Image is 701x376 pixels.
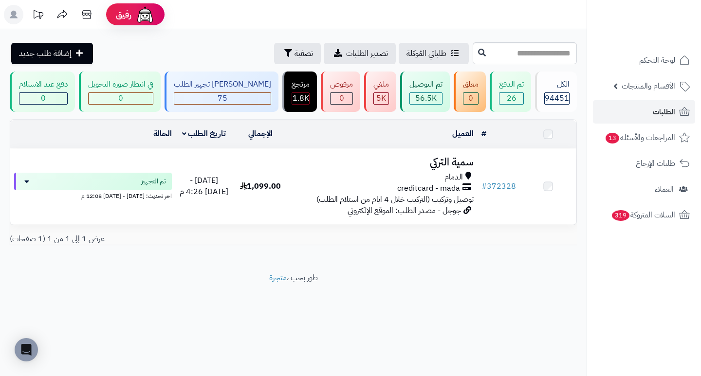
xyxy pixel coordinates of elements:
[292,79,310,90] div: مرتجع
[324,43,396,64] a: تصدير الطلبات
[639,54,675,67] span: لوحة التحكم
[280,72,319,112] a: مرتجع 1.8K
[295,48,313,59] span: تصفية
[26,5,50,27] a: تحديثات المنصة
[135,5,155,24] img: ai-face.png
[593,152,695,175] a: طلبات الإرجاع
[248,128,273,140] a: الإجمالي
[8,72,77,112] a: دفع عند الاستلام 0
[174,93,271,104] div: 75
[118,92,123,104] span: 0
[2,233,294,245] div: عرض 1 إلى 1 من 1 (1 صفحات)
[397,183,460,194] span: creditcard - mada
[346,48,388,59] span: تصدير الطلبات
[316,194,474,205] span: توصيل وتركيب (التركيب خلال 4 ايام من استلام الطلب)
[488,72,533,112] a: تم الدفع 26
[153,128,172,140] a: الحالة
[182,128,226,140] a: تاريخ الطلب
[19,48,72,59] span: إضافة طلب جديد
[415,92,437,104] span: 56.5K
[14,190,172,200] div: اخر تحديث: [DATE] - [DATE] 12:08 م
[19,93,67,104] div: 0
[452,128,474,140] a: العميل
[11,43,93,64] a: إضافة طلب جديد
[319,72,362,112] a: مرفوض 0
[444,172,463,183] span: الدمام
[593,100,695,124] a: الطلبات
[15,338,38,361] div: Open Intercom Messenger
[293,92,309,104] span: 1.8K
[362,72,398,112] a: ملغي 5K
[544,79,570,90] div: الكل
[593,49,695,72] a: لوحة التحكم
[274,43,321,64] button: تصفية
[410,93,442,104] div: 56503
[180,175,228,197] span: [DATE] - [DATE] 4:26 م
[635,7,692,28] img: logo-2.png
[545,92,569,104] span: 94451
[240,180,281,192] span: 1,099.00
[218,92,227,104] span: 75
[41,92,46,104] span: 0
[116,9,131,20] span: رفيق
[88,79,153,90] div: في انتظار صورة التحويل
[398,72,452,112] a: تم التوصيل 56.5K
[481,180,487,192] span: #
[611,208,675,222] span: السلات المتروكة
[606,133,619,143] span: 13
[655,182,674,196] span: العملاء
[468,92,473,104] span: 0
[141,177,166,186] span: تم التجهيز
[593,126,695,149] a: المراجعات والأسئلة13
[293,157,473,168] h3: سمية التركي
[622,79,675,93] span: الأقسام والمنتجات
[399,43,469,64] a: طلباتي المُوكلة
[653,105,675,119] span: الطلبات
[292,93,309,104] div: 1806
[636,157,675,170] span: طلبات الإرجاع
[605,131,675,144] span: المراجعات والأسئلة
[463,79,479,90] div: معلق
[452,72,488,112] a: معلق 0
[463,93,478,104] div: 0
[269,272,287,284] a: متجرة
[499,93,523,104] div: 26
[406,48,446,59] span: طلباتي المُوكلة
[374,93,388,104] div: 4957
[612,210,629,221] span: 319
[593,178,695,201] a: العملاء
[163,72,280,112] a: [PERSON_NAME] تجهيز الطلب 75
[499,79,524,90] div: تم الدفع
[409,79,443,90] div: تم التوصيل
[174,79,271,90] div: [PERSON_NAME] تجهيز الطلب
[376,92,386,104] span: 5K
[593,203,695,227] a: السلات المتروكة319
[507,92,517,104] span: 26
[481,180,516,192] a: #372328
[533,72,579,112] a: الكل94451
[89,93,153,104] div: 0
[373,79,389,90] div: ملغي
[481,128,486,140] a: #
[77,72,163,112] a: في انتظار صورة التحويل 0
[19,79,68,90] div: دفع عند الاستلام
[331,93,352,104] div: 0
[330,79,353,90] div: مرفوض
[348,205,461,216] span: جوجل - مصدر الطلب: الموقع الإلكتروني
[339,92,344,104] span: 0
